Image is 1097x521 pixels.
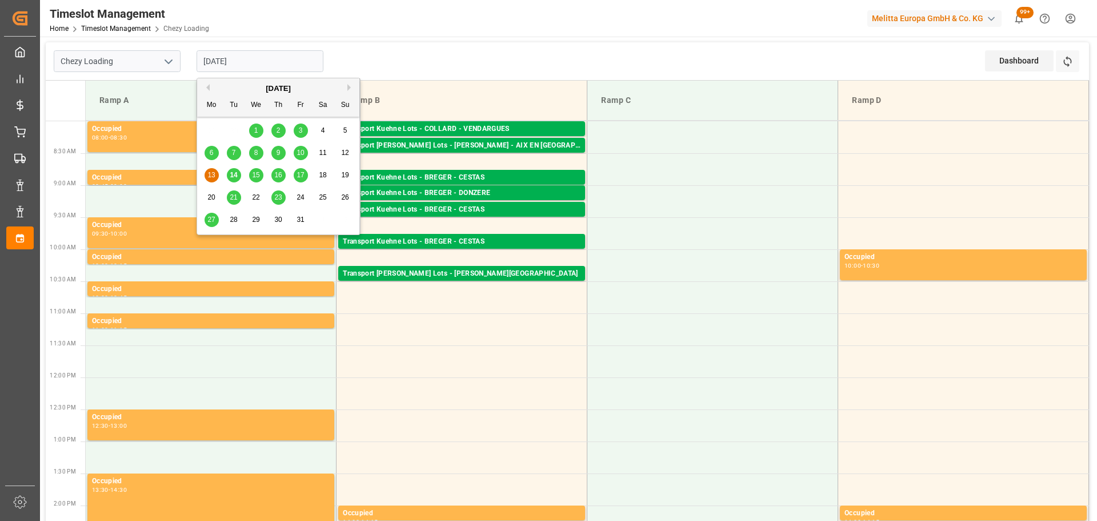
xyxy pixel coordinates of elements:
[277,149,281,157] span: 9
[110,135,127,140] div: 08:30
[1032,6,1058,31] button: Help Center
[249,190,263,205] div: Choose Wednesday, October 22nd, 2025
[110,327,127,332] div: 11:15
[230,193,237,201] span: 21
[110,263,127,268] div: 10:15
[92,124,330,135] div: Occupied
[205,168,219,182] div: Choose Monday, October 13th, 2025
[203,84,210,91] button: Previous Month
[343,126,347,134] span: 5
[109,135,110,140] div: -
[316,146,330,160] div: Choose Saturday, October 11th, 2025
[847,90,1079,111] div: Ramp D
[338,146,353,160] div: Choose Sunday, October 12th, 2025
[54,468,76,475] span: 1:30 PM
[252,193,259,201] span: 22
[1006,6,1032,31] button: show 100 new notifications
[1016,7,1034,18] span: 99+
[249,124,263,138] div: Choose Wednesday, October 1st, 2025
[227,168,241,182] div: Choose Tuesday, October 14th, 2025
[197,50,323,72] input: DD-MM-YYYY
[109,327,110,332] div: -
[343,152,580,161] div: Pallets: ,TU: 77,City: [GEOGRAPHIC_DATA],Arrival: [DATE] 00:00:00
[343,508,580,519] div: Occupied
[271,146,286,160] div: Choose Thursday, October 9th, 2025
[252,216,259,224] span: 29
[227,190,241,205] div: Choose Tuesday, October 21st, 2025
[343,280,580,289] div: Pallets: 4,TU: 56,City: [PERSON_NAME][GEOGRAPHIC_DATA],Arrival: [DATE] 00:00:00
[319,171,326,179] span: 18
[92,284,330,295] div: Occupied
[207,171,215,179] span: 13
[294,190,308,205] div: Choose Friday, October 24th, 2025
[210,149,214,157] span: 6
[92,135,109,140] div: 08:00
[110,231,127,236] div: 10:00
[207,193,215,201] span: 20
[249,213,263,227] div: Choose Wednesday, October 29th, 2025
[230,171,237,179] span: 14
[92,184,109,189] div: 08:45
[294,168,308,182] div: Choose Friday, October 17th, 2025
[343,199,580,209] div: Pallets: 3,TU: 56,City: DONZERE,Arrival: [DATE] 00:00:00
[92,316,330,327] div: Occupied
[274,216,282,224] span: 30
[861,263,863,268] div: -
[274,193,282,201] span: 23
[343,188,580,199] div: Transport Kuehne Lots - BREGER - DONZERE
[844,263,861,268] div: 10:00
[294,124,308,138] div: Choose Friday, October 3rd, 2025
[54,180,76,186] span: 9:00 AM
[201,120,357,231] div: month 2025-10
[319,149,326,157] span: 11
[54,500,76,507] span: 2:00 PM
[92,172,330,184] div: Occupied
[346,90,578,111] div: Ramp B
[271,213,286,227] div: Choose Thursday, October 30th, 2025
[985,50,1054,71] div: Dashboard
[205,146,219,160] div: Choose Monday, October 6th, 2025
[92,231,109,236] div: 09:30
[867,10,1002,27] div: Melitta Europa GmbH & Co. KG
[343,124,580,135] div: Transport Kuehne Lots - COLLARD - VENDARGUES
[338,98,353,113] div: Su
[50,276,76,283] span: 10:30 AM
[159,53,177,70] button: open menu
[110,184,127,189] div: 09:00
[596,90,828,111] div: Ramp C
[109,423,110,428] div: -
[50,308,76,315] span: 11:00 AM
[81,25,151,33] a: Timeslot Management
[54,212,76,218] span: 9:30 AM
[227,146,241,160] div: Choose Tuesday, October 7th, 2025
[297,216,304,224] span: 31
[343,140,580,152] div: Transport [PERSON_NAME] Lots - [PERSON_NAME] - AIX EN [GEOGRAPHIC_DATA]
[338,124,353,138] div: Choose Sunday, October 5th, 2025
[321,126,325,134] span: 4
[92,252,330,263] div: Occupied
[338,190,353,205] div: Choose Sunday, October 26th, 2025
[95,90,327,111] div: Ramp A
[92,423,109,428] div: 12:30
[297,149,304,157] span: 10
[205,190,219,205] div: Choose Monday, October 20th, 2025
[252,171,259,179] span: 15
[227,213,241,227] div: Choose Tuesday, October 28th, 2025
[54,148,76,154] span: 8:30 AM
[92,327,109,332] div: 11:00
[341,193,349,201] span: 26
[299,126,303,134] span: 3
[863,263,879,268] div: 10:30
[50,404,76,411] span: 12:30 PM
[50,25,69,33] a: Home
[254,149,258,157] span: 8
[294,98,308,113] div: Fr
[109,295,110,300] div: -
[249,98,263,113] div: We
[205,98,219,113] div: Mo
[110,423,127,428] div: 13:00
[50,372,76,379] span: 12:00 PM
[343,248,580,257] div: Pallets: ,TU: 64,City: CESTAS,Arrival: [DATE] 00:00:00
[110,295,127,300] div: 10:45
[294,146,308,160] div: Choose Friday, October 10th, 2025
